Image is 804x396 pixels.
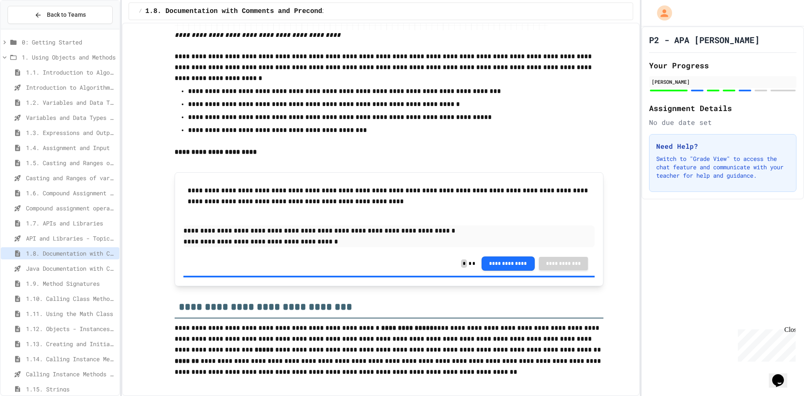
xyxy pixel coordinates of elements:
[652,78,794,85] div: [PERSON_NAME]
[648,3,674,23] div: My Account
[26,189,116,197] span: 1.6. Compound Assignment Operators
[145,6,346,16] span: 1.8. Documentation with Comments and Preconditions
[26,234,116,243] span: API and Libraries - Topic 1.7
[26,385,116,393] span: 1.15. Strings
[139,8,142,15] span: /
[22,38,116,47] span: 0: Getting Started
[26,83,116,92] span: Introduction to Algorithms, Programming, and Compilers
[3,3,58,53] div: Chat with us now!Close
[26,294,116,303] span: 1.10. Calling Class Methods
[734,326,796,362] iframe: chat widget
[656,141,789,151] h3: Need Help?
[26,143,116,152] span: 1.4. Assignment and Input
[649,117,796,127] div: No due date set
[26,264,116,273] span: Java Documentation with Comments - Topic 1.8
[26,339,116,348] span: 1.13. Creating and Initializing Objects: Constructors
[47,10,86,19] span: Back to Teams
[26,370,116,378] span: Calling Instance Methods - Topic 1.14
[649,60,796,71] h2: Your Progress
[649,102,796,114] h2: Assignment Details
[26,355,116,363] span: 1.14. Calling Instance Methods
[26,279,116,288] span: 1.9. Method Signatures
[26,219,116,228] span: 1.7. APIs and Libraries
[26,98,116,107] span: 1.2. Variables and Data Types
[26,309,116,318] span: 1.11. Using the Math Class
[26,204,116,212] span: Compound assignment operators - Quiz
[26,324,116,333] span: 1.12. Objects - Instances of Classes
[769,362,796,388] iframe: chat widget
[26,158,116,167] span: 1.5. Casting and Ranges of Values
[26,128,116,137] span: 1.3. Expressions and Output [New]
[26,68,116,77] span: 1.1. Introduction to Algorithms, Programming, and Compilers
[26,173,116,182] span: Casting and Ranges of variables - Quiz
[649,34,760,46] h1: P2 - APA [PERSON_NAME]
[26,249,116,258] span: 1.8. Documentation with Comments and Preconditions
[22,53,116,62] span: 1. Using Objects and Methods
[26,113,116,122] span: Variables and Data Types - Quiz
[656,155,789,180] p: Switch to "Grade View" to access the chat feature and communicate with your teacher for help and ...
